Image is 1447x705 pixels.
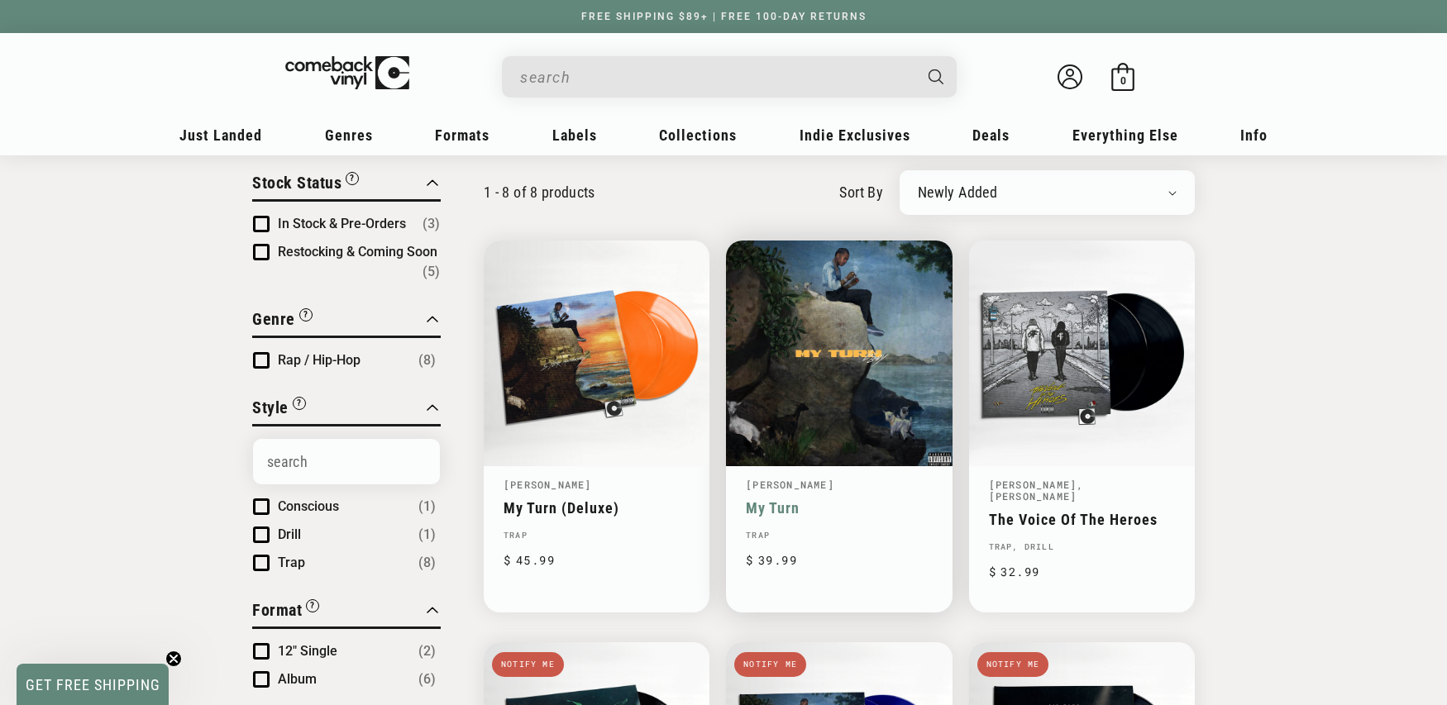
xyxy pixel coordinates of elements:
[252,600,302,620] span: Format
[278,216,406,231] span: In Stock & Pre-Orders
[278,643,337,659] span: 12" Single
[278,352,361,368] span: Rap / Hip-Hop
[252,395,306,424] button: Filter by Style
[552,126,597,144] span: Labels
[520,60,912,94] input: When autocomplete results are available use up and down arrows to review and enter to select
[165,650,182,667] button: Close teaser
[325,126,373,144] span: Genres
[252,173,341,193] span: Stock Status
[659,126,737,144] span: Collections
[418,525,436,545] span: Number of products: (1)
[504,478,592,491] a: [PERSON_NAME]
[252,307,313,336] button: Filter by Genre
[839,181,883,203] label: sort by
[418,641,436,661] span: Number of products: (2)
[278,526,301,542] span: Drill
[746,478,834,491] a: [PERSON_NAME]
[502,56,957,98] div: Search
[504,499,690,517] a: My Turn (Deluxe)
[418,497,436,517] span: Number of products: (1)
[253,439,440,484] input: Search Options
[252,398,289,417] span: Style
[252,598,319,626] button: Filter by Format
[17,664,169,705] div: GET FREE SHIPPINGClose teaser
[989,478,1077,491] a: [PERSON_NAME]
[1120,74,1126,87] span: 0
[423,214,440,234] span: Number of products: (3)
[1240,126,1268,144] span: Info
[418,553,436,573] span: Number of products: (8)
[565,11,883,22] a: FREE SHIPPING $89+ | FREE 100-DAY RETURNS
[1072,126,1178,144] span: Everything Else
[26,676,160,693] span: GET FREE SHIPPING
[418,350,436,370] span: Number of products: (8)
[252,170,359,199] button: Filter by Stock Status
[989,511,1175,528] a: The Voice Of The Heroes
[278,244,437,260] span: Restocking & Coming Soon
[278,555,305,570] span: Trap
[484,183,595,201] p: 1 - 8 of 8 products
[252,309,295,329] span: Genre
[989,478,1084,503] a: , [PERSON_NAME]
[972,126,1010,144] span: Deals
[435,126,489,144] span: Formats
[418,669,436,689] span: Number of products: (6)
[800,126,910,144] span: Indie Exclusives
[915,56,959,98] button: Search
[179,126,262,144] span: Just Landed
[423,262,440,282] span: Number of products: (5)
[278,498,339,514] span: Conscious
[278,671,317,687] span: Album
[746,499,932,517] a: My Turn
